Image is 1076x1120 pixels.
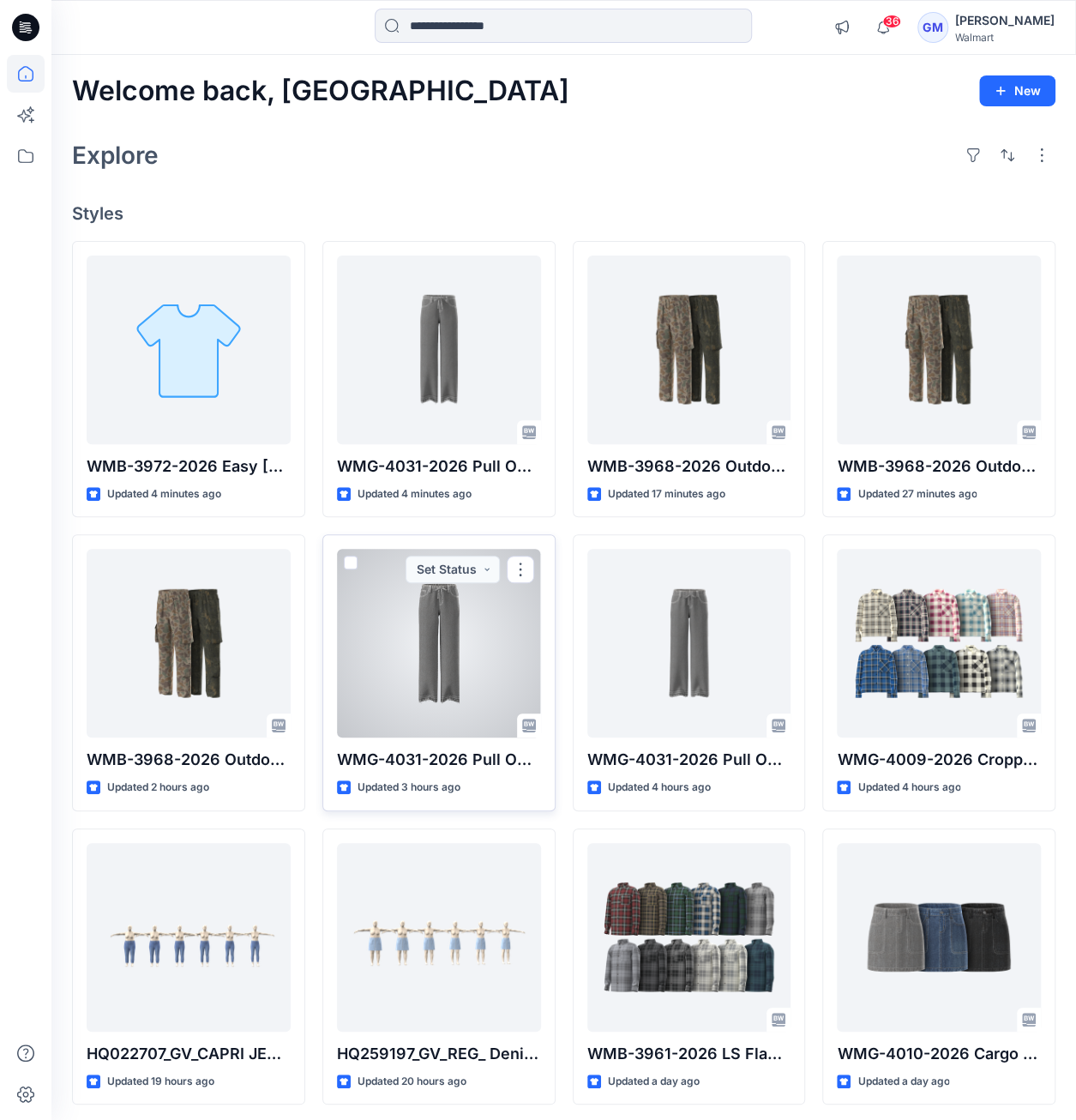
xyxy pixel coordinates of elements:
div: [PERSON_NAME] [955,10,1055,31]
span: 36 [882,15,901,28]
a: WMG-4010-2026 Cargo Skirt [837,843,1041,1032]
p: Updated 4 minutes ago [107,485,221,503]
a: WMG-4031-2026 Pull On Drawcord Wide Leg_Opt3 [337,256,541,444]
a: WMG-4031-2026 Pull On Drawcord Wide Leg_Opt1 [587,549,791,738]
h4: Styles [72,203,1055,224]
p: HQ259197_GV_REG_ Denim Mini Skirt [337,1042,541,1066]
div: GM [917,12,948,43]
a: HQ259197_GV_REG_ Denim Mini Skirt [337,843,541,1032]
a: WMB-3972-2026 Easy Carpenter Loose Fit [87,256,291,444]
p: WMB-3968-2026 Outdoor Pant_Cost Opt2 [587,455,791,479]
p: Updated 4 minutes ago [358,485,472,503]
h2: Welcome back, [GEOGRAPHIC_DATA] [72,75,569,107]
p: WMG-4031-2026 Pull On Drawcord Wide Leg_Opt3 [337,455,541,479]
p: WMG-4031-2026 Pull On Drawcord Wide Leg_Opt1 [587,748,791,772]
a: WMB-3968-2026 Outdoor Pant_Cost Opt1 [837,256,1041,444]
p: Updated 2 hours ago [107,779,209,797]
a: HQ022707_GV_CAPRI JEGGING [87,843,291,1032]
p: Updated 27 minutes ago [857,485,977,503]
a: WMB-3968-2026 Outdoor Pant_Cost Opt2 [587,256,791,444]
p: WMB-3968-2026 Outdoor Pant [87,748,291,772]
p: Updated 20 hours ago [358,1073,466,1091]
h2: Explore [72,142,159,169]
p: Updated 17 minutes ago [608,485,725,503]
p: WMG-4010-2026 Cargo Skirt [837,1042,1041,1066]
p: HQ022707_GV_CAPRI JEGGING [87,1042,291,1066]
a: WMB-3961-2026 LS Flannel Shirt [587,843,791,1032]
button: New [979,75,1055,106]
p: WMG-4009-2026 Cropped Flannel Shirt [837,748,1041,772]
p: WMG-4031-2026 Pull On Drawcord Wide Leg_Opt2 [337,748,541,772]
p: Updated 19 hours ago [107,1073,214,1091]
div: Walmart [955,31,1055,44]
p: WMB-3972-2026 Easy [PERSON_NAME] Loose Fit [87,455,291,479]
p: Updated 3 hours ago [358,779,460,797]
a: WMG-4009-2026 Cropped Flannel Shirt [837,549,1041,738]
p: WMB-3968-2026 Outdoor Pant_Cost Opt1 [837,455,1041,479]
p: WMB-3961-2026 LS Flannel Shirt [587,1042,791,1066]
a: WMG-4031-2026 Pull On Drawcord Wide Leg_Opt2 [337,549,541,738]
p: Updated 4 hours ago [608,779,711,797]
p: Updated 4 hours ago [857,779,960,797]
a: WMB-3968-2026 Outdoor Pant [87,549,291,738]
p: Updated a day ago [608,1073,700,1091]
p: Updated a day ago [857,1073,949,1091]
